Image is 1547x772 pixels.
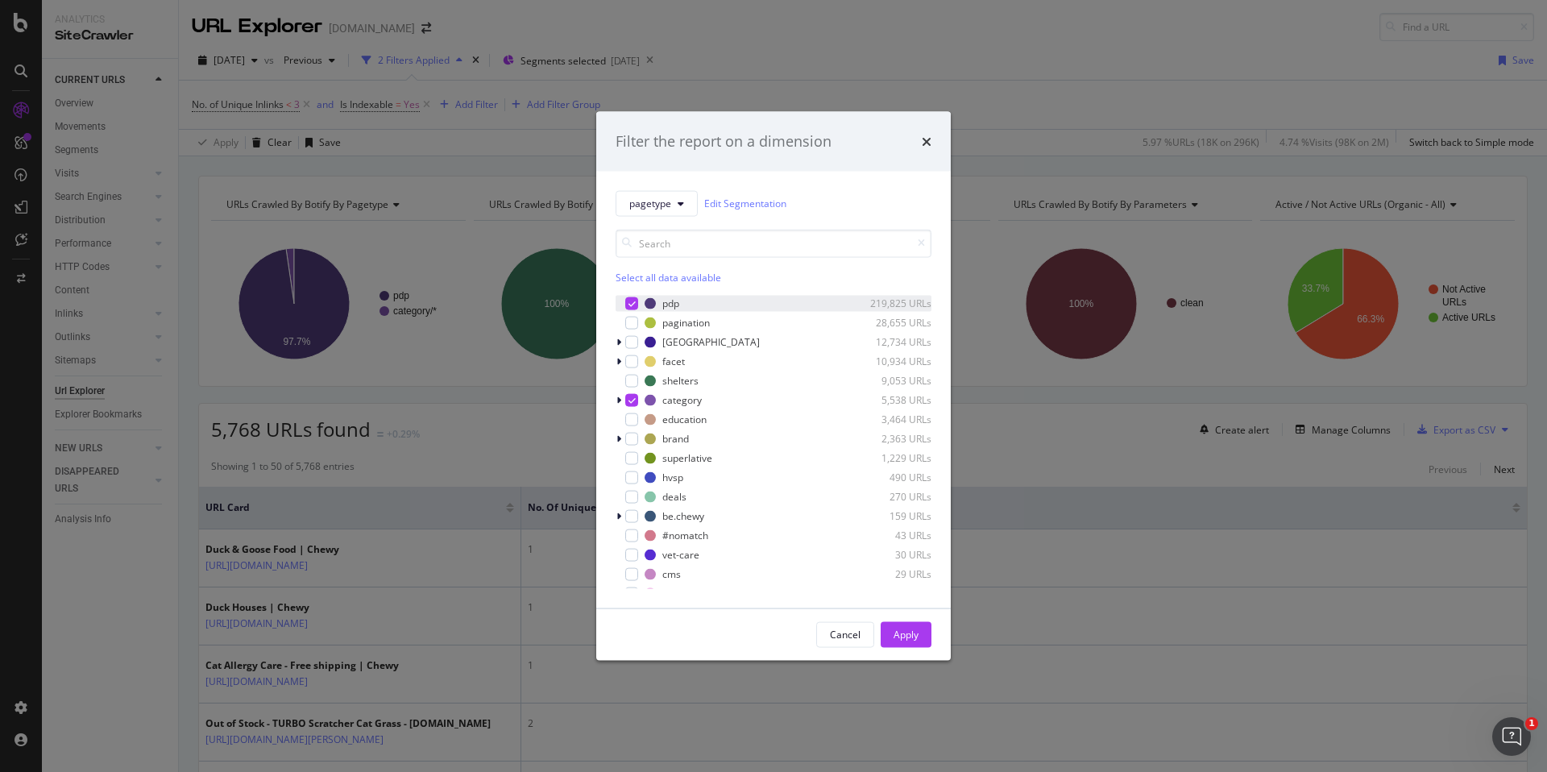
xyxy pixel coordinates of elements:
div: 28,655 URLs [852,316,931,330]
div: 10,934 URLs [852,355,931,368]
div: 12,734 URLs [852,335,931,349]
div: Filter the report on a dimension [616,131,832,152]
div: pagination [662,316,710,330]
div: 270 URLs [852,490,931,504]
button: Apply [881,621,931,647]
div: 1,229 URLs [852,451,931,465]
div: #nomatch [662,529,708,542]
input: Search [616,229,931,257]
div: superlative [662,451,712,465]
div: 5,538 URLs [852,393,931,407]
div: 490 URLs [852,471,931,484]
div: deals [662,490,686,504]
div: Select all data available [616,270,931,284]
span: 1 [1525,717,1538,730]
div: Cancel [830,628,861,641]
div: education [662,413,707,426]
div: facet [662,355,685,368]
div: category [662,393,702,407]
div: 219,825 URLs [852,297,931,310]
div: times [922,131,931,152]
div: be.chewy [662,509,704,523]
button: Cancel [816,621,874,647]
div: 17 URLs [852,587,931,600]
div: 3,464 URLs [852,413,931,426]
div: pdp [662,297,679,310]
div: hvsp [662,471,683,484]
div: 30 URLs [852,548,931,562]
div: shelters [662,374,699,388]
div: 9,053 URLs [852,374,931,388]
button: pagetype [616,190,698,216]
div: 159 URLs [852,509,931,523]
a: Edit Segmentation [704,195,786,212]
span: pagetype [629,197,671,210]
iframe: Intercom live chat [1492,717,1531,756]
div: 29 URLs [852,567,931,581]
div: modal [596,112,951,661]
div: Apply [894,628,919,641]
div: 43 URLs [852,529,931,542]
div: 2,363 URLs [852,432,931,446]
div: brand [662,432,689,446]
div: [GEOGRAPHIC_DATA] [662,335,760,349]
div: cms [662,567,681,581]
div: investor [662,587,699,600]
div: vet-care [662,548,699,562]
